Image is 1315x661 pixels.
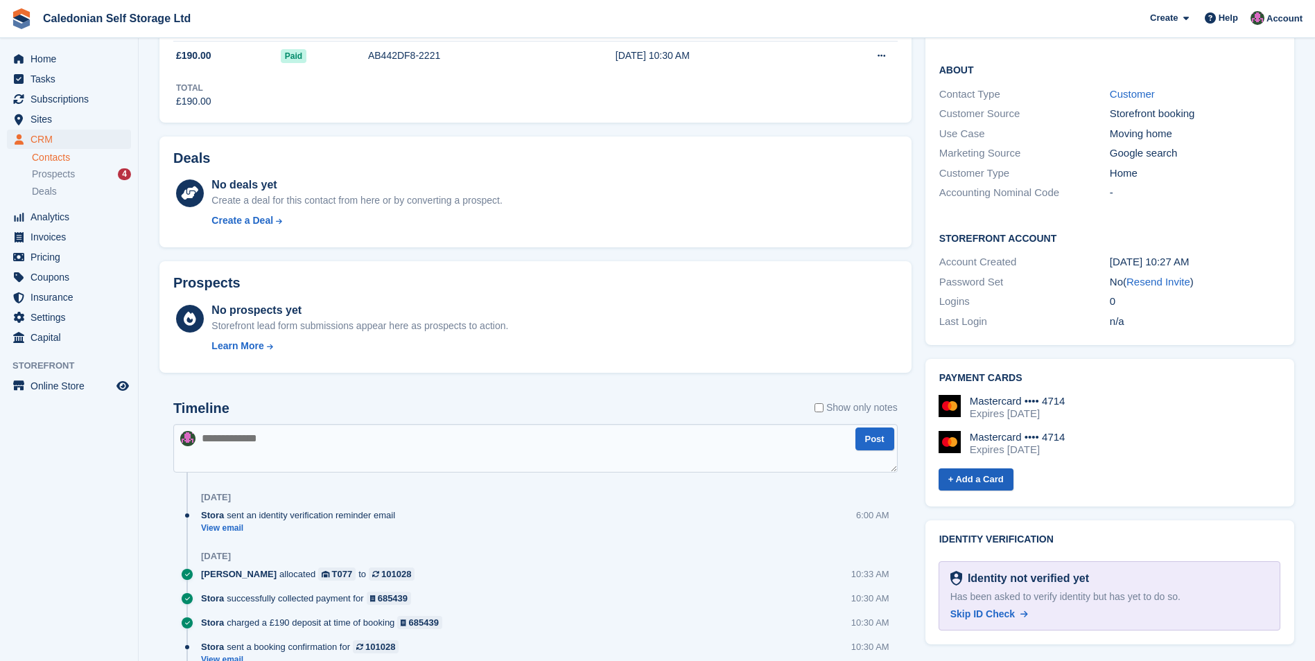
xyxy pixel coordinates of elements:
a: Preview store [114,378,131,394]
div: n/a [1110,314,1280,330]
span: Deals [32,185,57,198]
div: Create a Deal [211,213,273,228]
div: AB442DF8-2221 [368,49,568,63]
a: menu [7,130,131,149]
a: + Add a Card [939,468,1013,491]
div: No deals yet [211,177,502,193]
span: CRM [31,130,114,149]
span: Invoices [31,227,114,247]
a: menu [7,376,131,396]
div: 10:33 AM [851,567,889,581]
div: 101028 [381,567,411,581]
div: Identity not verified yet [962,570,1089,587]
div: [DATE] 10:30 AM [616,49,819,63]
a: 101028 [353,640,399,653]
button: Post [855,428,894,450]
img: Lois Holling [180,431,195,446]
span: Stora [201,592,224,605]
span: Stora [201,616,224,629]
h2: Payment cards [939,373,1280,384]
span: Create [1150,11,1178,25]
a: View email [201,522,402,534]
div: Storefront booking [1110,106,1280,122]
div: £190.00 [176,94,211,109]
span: Coupons [31,267,114,287]
div: 10:30 AM [851,640,889,653]
a: Prospects 4 [32,167,131,182]
span: Pricing [31,247,114,267]
span: Stora [201,509,224,522]
a: 101028 [369,567,415,581]
a: Skip ID Check [950,607,1028,622]
img: Lois Holling [1251,11,1264,25]
span: ( ) [1123,276,1194,288]
div: Marketing Source [939,146,1110,161]
a: menu [7,49,131,69]
div: 10:30 AM [851,592,889,605]
span: Capital [31,328,114,347]
span: £190.00 [176,49,211,63]
div: No prospects yet [211,302,508,319]
div: Home [1110,166,1280,182]
img: Mastercard Logo [939,431,961,453]
a: menu [7,247,131,267]
div: Moving home [1110,126,1280,142]
div: [DATE] [201,551,231,562]
div: Mastercard •••• 4714 [970,431,1065,443]
div: 0 [1110,294,1280,310]
a: menu [7,69,131,89]
h2: Timeline [173,400,229,416]
div: [DATE] 10:27 AM [1110,254,1280,270]
span: Settings [31,308,114,327]
a: Contacts [32,151,131,164]
div: No [1110,274,1280,290]
div: Account Created [939,254,1110,270]
a: menu [7,308,131,327]
div: Total [176,82,211,94]
a: Resend Invite [1126,276,1190,288]
a: Caledonian Self Storage Ltd [37,7,196,30]
span: Online Store [31,376,114,396]
div: Accounting Nominal Code [939,185,1110,201]
div: Customer Type [939,166,1110,182]
div: Create a deal for this contact from here or by converting a prospect. [211,193,502,208]
a: Deals [32,184,131,199]
div: charged a £190 deposit at time of booking [201,616,449,629]
span: Sites [31,109,114,129]
a: menu [7,207,131,227]
a: menu [7,288,131,307]
img: Mastercard Logo [939,395,961,417]
h2: Prospects [173,275,241,291]
input: Show only notes [815,400,824,415]
span: Account [1266,12,1303,26]
span: Help [1219,11,1238,25]
a: menu [7,328,131,347]
div: [DATE] [201,492,231,503]
div: Customer Source [939,106,1110,122]
span: Prospects [32,168,75,181]
div: 685439 [409,616,439,629]
div: T077 [332,567,353,581]
div: Use Case [939,126,1110,142]
a: Learn More [211,339,508,353]
a: Customer [1110,88,1155,100]
div: 6:00 AM [856,509,889,522]
div: Mastercard •••• 4714 [970,395,1065,407]
div: 4 [118,168,131,180]
img: stora-icon-8386f47178a22dfd0bd8f6a31ec36ba5ce8667c1dd55bd0f319d3a0aa187defe.svg [11,8,32,29]
div: 10:30 AM [851,616,889,629]
a: menu [7,267,131,287]
label: Show only notes [815,400,898,415]
div: Expires [DATE] [970,407,1065,420]
a: T077 [318,567,356,581]
a: 685439 [367,592,412,605]
div: Logins [939,294,1110,310]
a: menu [7,109,131,129]
h2: Deals [173,150,210,166]
span: Skip ID Check [950,608,1015,619]
h2: Identity verification [939,534,1280,545]
div: Storefront lead form submissions appear here as prospects to action. [211,319,508,333]
span: Stora [201,640,224,653]
div: Expires [DATE] [970,443,1065,456]
div: - [1110,185,1280,201]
